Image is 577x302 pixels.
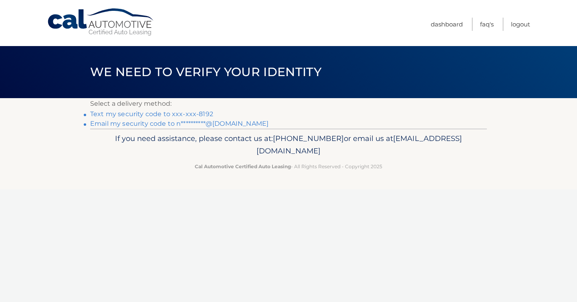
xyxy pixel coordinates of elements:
a: Logout [511,18,530,31]
a: Text my security code to xxx-xxx-8192 [90,110,213,118]
a: FAQ's [480,18,494,31]
p: - All Rights Reserved - Copyright 2025 [95,162,482,171]
strong: Cal Automotive Certified Auto Leasing [195,163,291,169]
a: Email my security code to n**********@[DOMAIN_NAME] [90,120,268,127]
a: Dashboard [431,18,463,31]
p: Select a delivery method: [90,98,487,109]
span: [PHONE_NUMBER] [273,134,344,143]
span: We need to verify your identity [90,64,321,79]
a: Cal Automotive [47,8,155,36]
p: If you need assistance, please contact us at: or email us at [95,132,482,158]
